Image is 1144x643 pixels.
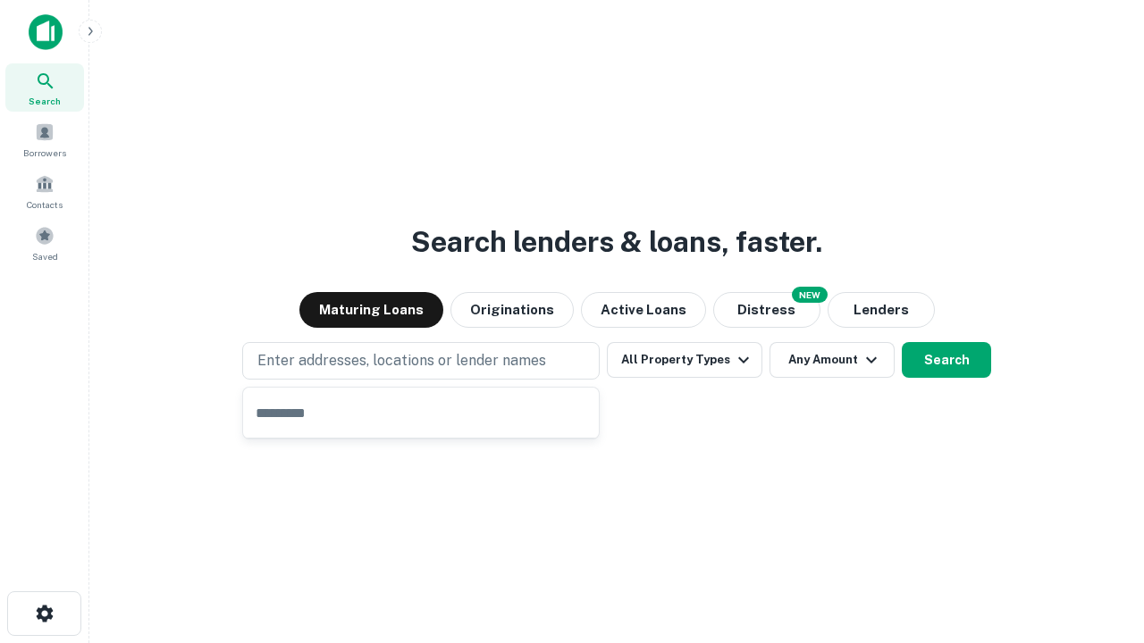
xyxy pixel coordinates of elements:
h3: Search lenders & loans, faster. [411,221,822,263]
img: capitalize-icon.png [29,14,63,50]
a: Contacts [5,167,84,215]
button: Maturing Loans [299,292,443,328]
button: Lenders [828,292,935,328]
span: Saved [32,249,58,263]
iframe: Chat Widget [1055,500,1144,586]
a: Borrowers [5,115,84,163]
button: Any Amount [770,342,895,378]
a: Search [5,63,84,112]
button: Search [902,342,991,378]
div: NEW [792,287,828,303]
button: All Property Types [607,342,762,378]
span: Contacts [27,197,63,212]
button: Enter addresses, locations or lender names [242,342,600,380]
button: Search distressed loans with lien and other non-mortgage details. [713,292,820,328]
a: Saved [5,219,84,267]
button: Originations [450,292,574,328]
span: Borrowers [23,146,66,160]
span: Search [29,94,61,108]
button: Active Loans [581,292,706,328]
p: Enter addresses, locations or lender names [257,350,546,372]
